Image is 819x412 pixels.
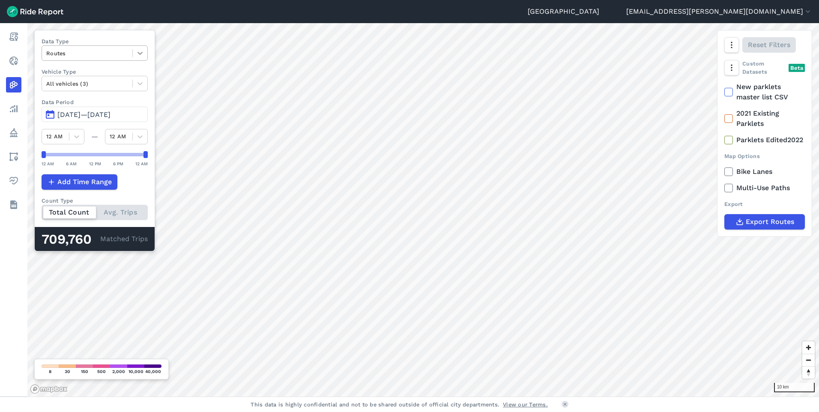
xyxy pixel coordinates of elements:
[503,400,548,409] a: View our Terms.
[742,37,796,53] button: Reset Filters
[724,108,805,129] label: 2021 Existing Parklets
[528,6,599,17] a: [GEOGRAPHIC_DATA]
[7,6,63,17] img: Ride Report
[27,23,819,397] canvas: Map
[724,214,805,230] button: Export Routes
[746,217,794,227] span: Export Routes
[724,152,805,160] div: Map Options
[6,101,21,116] a: Analyze
[42,234,100,245] div: 709,760
[724,183,805,193] label: Multi-Use Paths
[42,107,148,122] button: [DATE]—[DATE]
[113,160,123,167] div: 6 PM
[6,53,21,69] a: Realtime
[6,149,21,164] a: Areas
[42,68,148,76] label: Vehicle Type
[6,77,21,93] a: Heatmaps
[724,167,805,177] label: Bike Lanes
[57,110,111,119] span: [DATE]—[DATE]
[84,131,105,142] div: —
[89,160,101,167] div: 12 PM
[789,64,805,72] div: Beta
[724,60,805,76] div: Custom Datasets
[42,174,117,190] button: Add Time Range
[42,37,148,45] label: Data Type
[724,82,805,102] label: New parklets master list CSV
[748,40,790,50] span: Reset Filters
[724,200,805,208] div: Export
[626,6,812,17] button: [EMAIL_ADDRESS][PERSON_NAME][DOMAIN_NAME]
[6,197,21,212] a: Datasets
[6,125,21,140] a: Policy
[724,135,805,145] label: Parklets Edited2022
[802,341,815,354] button: Zoom in
[42,197,148,205] div: Count Type
[6,29,21,45] a: Report
[802,354,815,366] button: Zoom out
[42,160,54,167] div: 12 AM
[66,160,77,167] div: 6 AM
[802,366,815,379] button: Reset bearing to north
[135,160,148,167] div: 12 AM
[57,177,112,187] span: Add Time Range
[774,383,815,392] div: 10 km
[6,173,21,188] a: Health
[35,227,155,251] div: Matched Trips
[30,384,68,394] a: Mapbox logo
[42,98,148,106] label: Data Period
